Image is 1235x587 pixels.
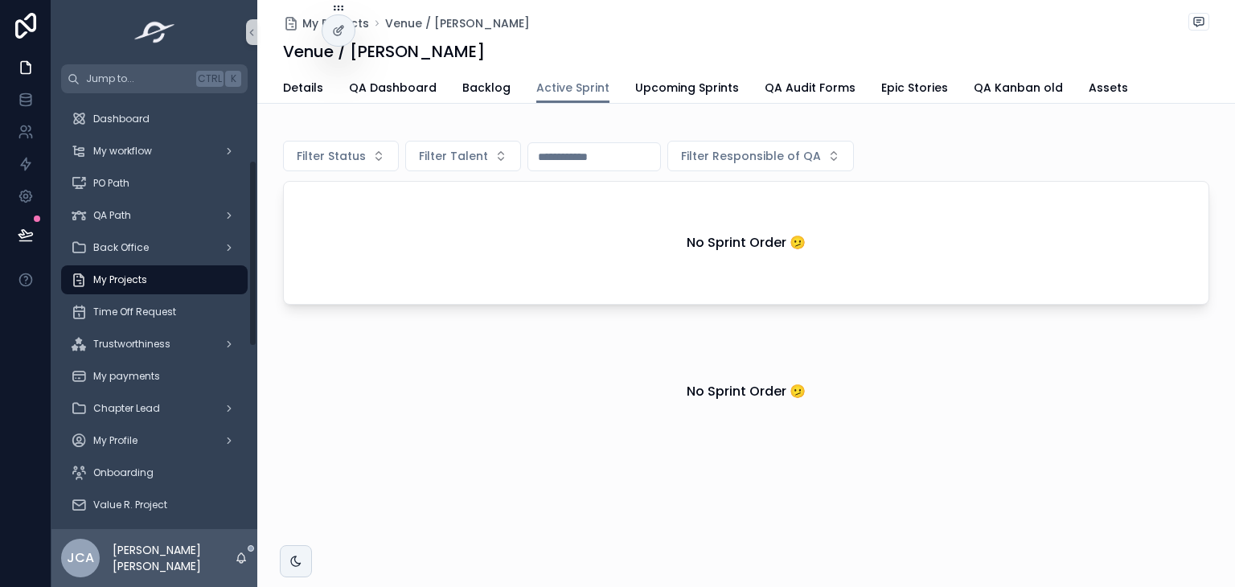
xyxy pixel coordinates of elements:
a: QA Dashboard [349,73,437,105]
span: Assets [1089,80,1128,96]
h2: No Sprint Order 🫤 [687,233,806,252]
a: My Projects [61,265,248,294]
span: JCA [67,548,94,568]
p: [PERSON_NAME] [PERSON_NAME] [113,542,235,574]
a: QA Path [61,201,248,230]
a: Value R. Project [61,491,248,519]
span: Active Sprint [536,80,609,96]
a: My Projects [283,15,369,31]
a: Time Off Request [61,298,248,326]
span: Value R. Project [93,499,167,511]
span: Time Off Request [93,306,176,318]
button: Select Button [405,141,521,171]
a: Assets [1089,73,1128,105]
div: scrollable content [51,93,257,529]
a: QA Kanban old [974,73,1063,105]
span: Jump to... [86,72,190,85]
a: Chapter Lead [61,394,248,423]
span: My workflow [93,145,152,158]
a: Dashboard [61,105,248,133]
a: My Profile [61,426,248,455]
span: Epic Stories [881,80,948,96]
span: Filter Status [297,148,366,164]
a: My payments [61,362,248,391]
a: Back Office [61,233,248,262]
span: Ctrl [196,71,224,87]
span: Dashboard [93,113,150,125]
span: Trustworthiness [93,338,170,351]
button: Select Button [667,141,854,171]
span: Backlog [462,80,511,96]
span: Chapter Lead [93,402,160,415]
h1: Venue / [PERSON_NAME] [283,40,485,63]
a: Venue / [PERSON_NAME] [385,15,530,31]
span: Filter Responsible of QA [681,148,821,164]
span: My payments [93,370,160,383]
span: QA Audit Forms [765,80,855,96]
span: Filter Talent [419,148,488,164]
img: App logo [129,19,180,45]
button: Select Button [283,141,399,171]
a: Epic Stories [881,73,948,105]
span: PO Path [93,177,129,190]
span: My Projects [93,273,147,286]
span: Details [283,80,323,96]
span: QA Kanban old [974,80,1063,96]
a: Details [283,73,323,105]
a: My workflow [61,137,248,166]
span: Back Office [93,241,149,254]
span: Onboarding [93,466,154,479]
a: Active Sprint [536,73,609,104]
a: Backlog [462,73,511,105]
a: Upcoming Sprints [635,73,739,105]
span: My Projects [302,15,369,31]
span: QA Path [93,209,131,222]
span: My Profile [93,434,137,447]
a: PO Path [61,169,248,198]
span: QA Dashboard [349,80,437,96]
span: Upcoming Sprints [635,80,739,96]
h2: No Sprint Order 🫤 [687,382,806,401]
span: K [227,72,240,85]
a: QA Audit Forms [765,73,855,105]
a: Trustworthiness [61,330,248,359]
button: Jump to...CtrlK [61,64,248,93]
a: Onboarding [61,458,248,487]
